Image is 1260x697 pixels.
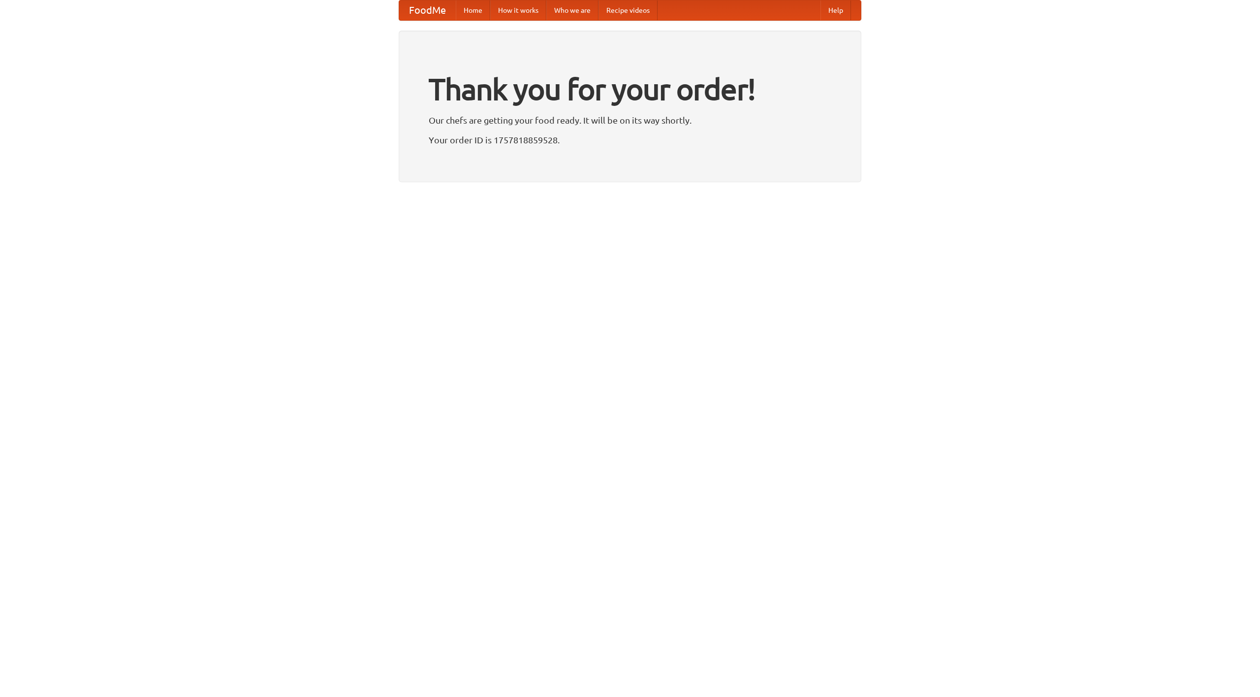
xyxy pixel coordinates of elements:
a: Recipe videos [598,0,658,20]
a: How it works [490,0,546,20]
a: Home [456,0,490,20]
p: Our chefs are getting your food ready. It will be on its way shortly. [429,113,831,128]
a: Who we are [546,0,598,20]
a: Help [820,0,851,20]
h1: Thank you for your order! [429,66,831,113]
a: FoodMe [399,0,456,20]
p: Your order ID is 1757818859528. [429,133,831,147]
